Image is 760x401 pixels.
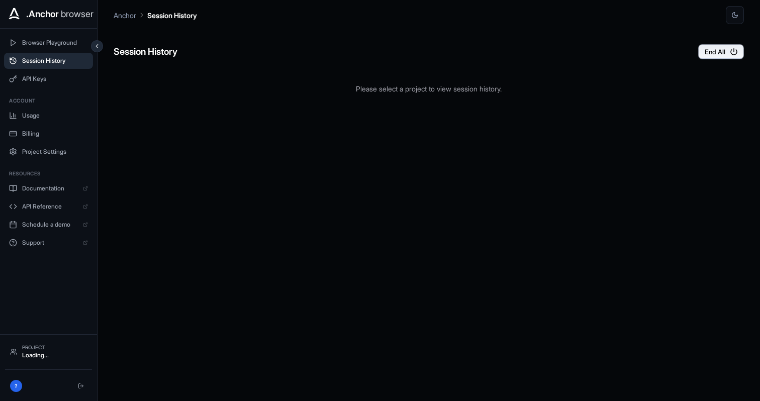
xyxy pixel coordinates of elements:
[22,221,78,229] span: Schedule a demo
[22,351,87,359] div: Loading...
[61,7,93,21] span: browser
[22,148,88,156] span: Project Settings
[22,112,88,120] span: Usage
[22,344,87,351] div: Project
[22,39,88,47] span: Browser Playground
[15,382,18,390] span: ?
[5,340,92,363] button: ProjectLoading...
[698,44,744,59] button: End All
[22,57,88,65] span: Session History
[147,10,197,21] p: Session History
[9,97,88,105] h3: Account
[114,45,177,59] h6: Session History
[22,203,78,211] span: API Reference
[26,7,59,21] span: .Anchor
[114,10,136,21] p: Anchor
[4,35,93,51] button: Browser Playground
[22,130,88,138] span: Billing
[4,53,93,69] button: Session History
[22,75,88,83] span: API Keys
[4,217,93,233] a: Schedule a demo
[4,126,93,142] button: Billing
[6,6,22,22] img: Anchor Icon
[22,239,78,247] span: Support
[114,10,197,21] nav: breadcrumb
[22,184,78,192] span: Documentation
[4,108,93,124] button: Usage
[91,40,103,52] button: Collapse sidebar
[4,180,93,196] a: Documentation
[4,235,93,251] a: Support
[9,170,88,177] h3: Resources
[114,83,744,94] p: Please select a project to view session history.
[4,71,93,87] button: API Keys
[4,144,93,160] button: Project Settings
[75,380,87,392] button: Logout
[4,198,93,215] a: API Reference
